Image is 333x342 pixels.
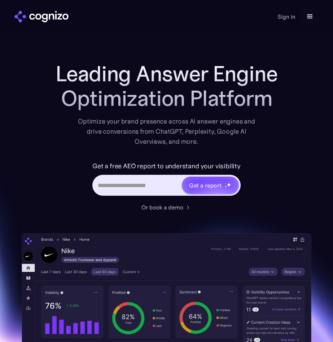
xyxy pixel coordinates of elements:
div: Or book a demo [141,203,183,212]
a: Or book a demo [141,203,192,212]
img: star [227,182,231,187]
div: Get a report [189,181,222,190]
a: Get a reportstarstarstar [181,176,240,195]
img: cognizo logo [14,11,69,22]
div: Optimize your brand presence across AI answer engines and drive conversions from ChatGPT, Perplex... [78,116,255,147]
div: menu [301,8,319,25]
a: home [14,11,69,22]
img: star [225,185,227,188]
form: Hero URL Input Form [92,161,241,199]
a: Sign in [277,12,295,21]
img: star [225,183,226,184]
label: Get a free AEO report to understand your visibility [92,161,241,171]
h1: Leading Answer Engine Optimization Platform [22,61,311,111]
